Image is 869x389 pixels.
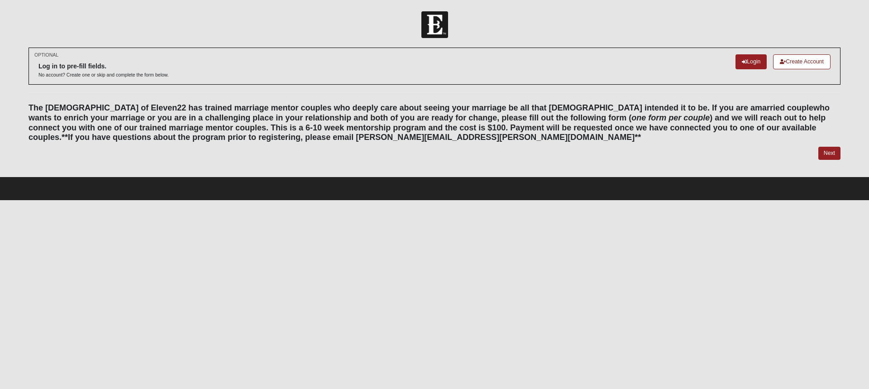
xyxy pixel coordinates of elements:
h4: The [DEMOGRAPHIC_DATA] of Eleven22 has trained marriage mentor couples who deeply care about seei... [29,103,840,142]
img: Church of Eleven22 Logo [421,11,448,38]
a: Next [818,147,840,160]
i: one form per couple [631,113,710,122]
p: No account? Create one or skip and complete the form below. [38,72,169,78]
b: **If you have questions about the program prior to registering, please email [PERSON_NAME][EMAIL_... [62,133,641,142]
h6: Log in to pre-fill fields. [38,62,169,70]
a: Login [735,54,767,69]
a: Create Account [773,54,831,69]
b: married couple [755,103,813,112]
small: OPTIONAL [34,52,58,58]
